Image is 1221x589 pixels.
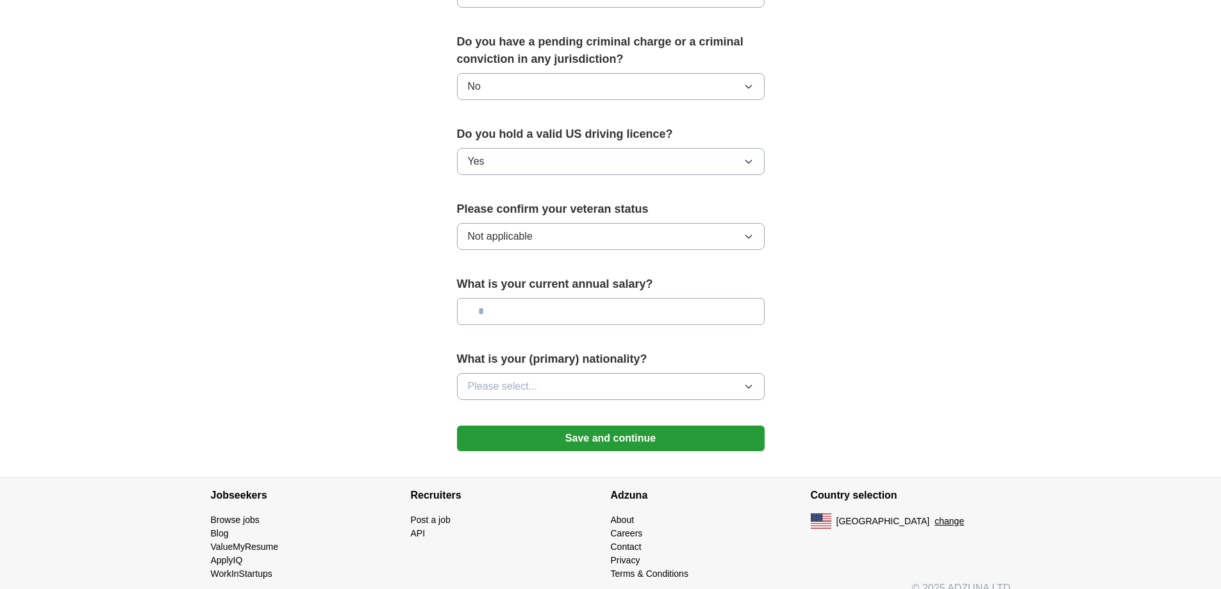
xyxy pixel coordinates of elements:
[611,555,640,565] a: Privacy
[811,513,831,529] img: US flag
[211,568,272,579] a: WorkInStartups
[611,568,688,579] a: Terms & Conditions
[468,79,481,94] span: No
[457,73,765,100] button: No
[811,477,1011,513] h4: Country selection
[211,528,229,538] a: Blog
[457,33,765,68] label: Do you have a pending criminal charge or a criminal conviction in any jurisdiction?
[457,223,765,250] button: Not applicable
[211,515,260,525] a: Browse jobs
[457,126,765,143] label: Do you hold a valid US driving licence?
[836,515,930,528] span: [GEOGRAPHIC_DATA]
[457,276,765,293] label: What is your current annual salary?
[468,154,485,169] span: Yes
[457,351,765,368] label: What is your (primary) nationality?
[457,373,765,400] button: Please select...
[457,201,765,218] label: Please confirm your veteran status
[411,515,451,525] a: Post a job
[468,379,538,394] span: Please select...
[611,515,635,525] a: About
[934,515,964,528] button: change
[457,426,765,451] button: Save and continue
[457,148,765,175] button: Yes
[211,542,279,552] a: ValueMyResume
[211,555,243,565] a: ApplyIQ
[611,542,642,552] a: Contact
[611,528,643,538] a: Careers
[468,229,533,244] span: Not applicable
[411,528,426,538] a: API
